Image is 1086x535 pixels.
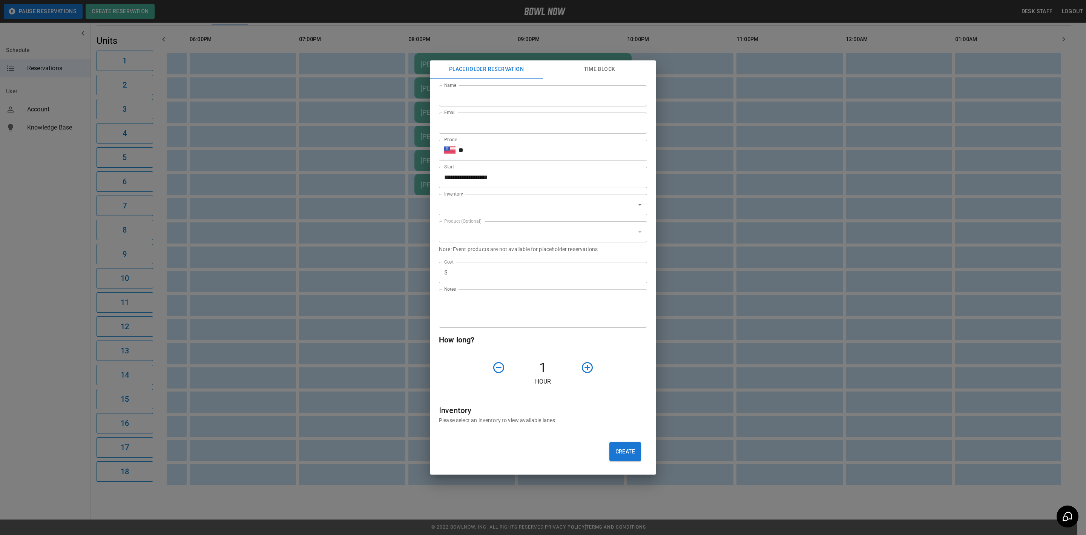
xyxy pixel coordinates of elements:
button: Create [609,442,641,461]
label: Phone [444,136,457,143]
label: Start [444,163,454,170]
button: Select country [444,145,456,156]
div: ​ [439,221,647,242]
div: ​ [439,194,647,215]
h6: How long? [439,334,647,346]
button: Placeholder Reservation [430,60,543,79]
p: Hour [439,377,647,386]
button: Time Block [543,60,656,79]
p: Please select an inventory to view available lanes [439,416,647,424]
h6: Inventory [439,404,647,416]
p: $ [444,268,448,277]
h4: 1 [508,360,578,376]
p: Note: Event products are not available for placeholder reservations [439,245,647,253]
input: Choose date, selected date is Oct 10, 2025 [439,167,642,188]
